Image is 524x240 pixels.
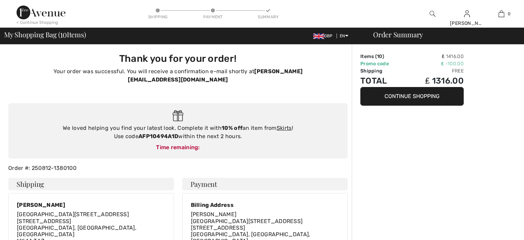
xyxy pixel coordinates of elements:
[17,202,165,208] div: [PERSON_NAME]
[508,11,511,17] span: 0
[191,211,237,218] span: [PERSON_NAME]
[313,33,336,38] span: GBP
[4,31,86,38] span: My Shopping Bag ( Items)
[191,202,339,208] div: Billing Address
[499,10,504,18] img: My Bag
[313,33,324,39] img: UK Pound
[203,14,223,20] div: Payment
[377,54,382,59] span: 10
[484,10,518,18] a: 0
[404,67,464,75] td: Free
[404,60,464,67] td: ₤ -100.00
[15,124,341,141] div: We loved helping you find your latest look. Complete it with an item from ! Use code within the n...
[222,125,243,131] strong: 10% off
[258,14,278,20] div: Summary
[404,53,464,60] td: ₤ 1416.00
[182,178,348,190] h4: Payment
[340,33,348,38] span: EN
[360,53,404,60] td: Items ( )
[360,60,404,67] td: Promo code
[17,19,58,26] div: < Continue Shopping
[138,133,178,140] strong: AFP10494A1D
[404,75,464,87] td: ₤ 1316.00
[128,68,302,83] strong: [PERSON_NAME][EMAIL_ADDRESS][DOMAIN_NAME]
[4,164,352,172] div: Order #: 250812-1380100
[360,75,404,87] td: Total
[17,6,65,19] img: 1ère Avenue
[464,10,470,18] img: My Info
[365,31,520,38] div: Order Summary
[430,10,435,18] img: search the website
[12,53,343,65] h3: Thank you for your order!
[464,10,470,17] a: Sign In
[360,87,464,106] button: Continue Shopping
[277,125,292,131] a: Skirts
[60,29,67,38] span: 10
[173,110,183,122] img: Gift.svg
[15,143,341,152] div: Time remaining:
[360,67,404,75] td: Shipping
[147,14,168,20] div: Shipping
[12,67,343,84] p: Your order was successful. You will receive a confirmation e-mail shortly at
[450,20,484,27] div: [PERSON_NAME]
[8,178,174,190] h4: Shipping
